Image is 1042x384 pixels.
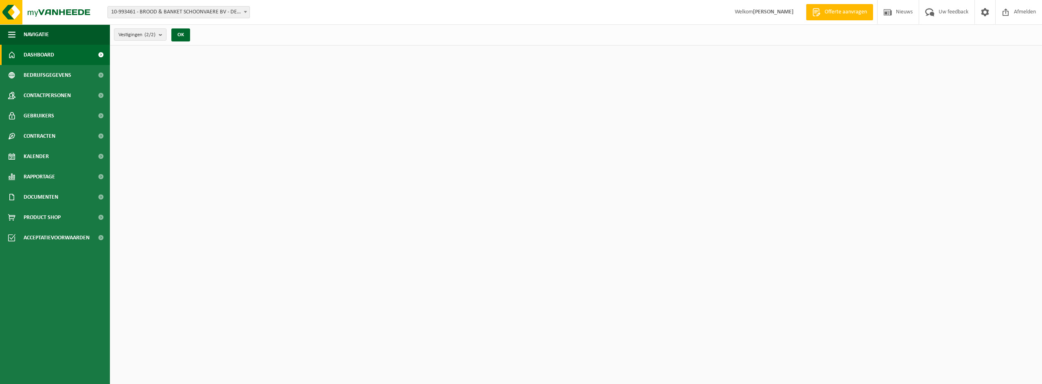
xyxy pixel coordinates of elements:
span: Rapportage [24,167,55,187]
span: 10-993461 - BROOD & BANKET SCHOONVAERE BV - DEERLIJK [108,7,250,18]
span: Dashboard [24,45,54,65]
span: Contracten [24,126,55,146]
span: Bedrijfsgegevens [24,65,71,85]
button: Vestigingen(2/2) [114,28,166,41]
strong: [PERSON_NAME] [753,9,794,15]
span: Acceptatievoorwaarden [24,228,90,248]
a: Offerte aanvragen [806,4,873,20]
span: Offerte aanvragen [823,8,869,16]
span: Kalender [24,146,49,167]
count: (2/2) [144,32,155,37]
span: Contactpersonen [24,85,71,106]
span: Product Shop [24,207,61,228]
span: Vestigingen [118,29,155,41]
span: Gebruikers [24,106,54,126]
button: OK [171,28,190,41]
span: 10-993461 - BROOD & BANKET SCHOONVAERE BV - DEERLIJK [107,6,250,18]
span: Documenten [24,187,58,207]
span: Navigatie [24,24,49,45]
